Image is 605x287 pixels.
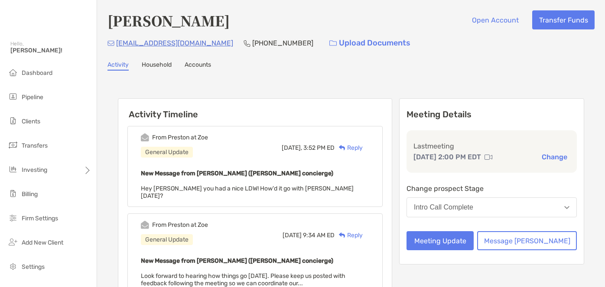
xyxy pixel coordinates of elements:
[407,109,577,120] p: Meeting Details
[118,99,392,119] h6: Activity Timeline
[303,232,335,239] span: 9:34 AM ED
[532,10,595,29] button: Transfer Funds
[22,69,52,77] span: Dashboard
[413,141,570,152] p: Last meeting
[324,34,416,52] a: Upload Documents
[413,152,481,162] p: [DATE] 2:00 PM EDT
[107,10,230,30] h4: [PERSON_NAME]
[22,215,58,222] span: Firm Settings
[116,38,233,48] p: [EMAIL_ADDRESS][DOMAIN_NAME]
[22,239,63,246] span: Add New Client
[22,166,47,174] span: Investing
[141,133,149,142] img: Event icon
[335,143,363,152] div: Reply
[141,257,333,264] b: New Message from [PERSON_NAME] ([PERSON_NAME] concierge)
[152,221,208,229] div: From Preston at Zoe
[8,164,18,174] img: investing icon
[142,61,172,71] a: Household
[185,61,211,71] a: Accounts
[8,237,18,247] img: add_new_client icon
[8,213,18,223] img: firm-settings icon
[477,231,577,250] button: Message [PERSON_NAME]
[407,197,577,217] button: Intro Call Complete
[22,190,38,198] span: Billing
[485,154,492,161] img: communication type
[244,40,250,47] img: Phone Icon
[407,231,474,250] button: Meeting Update
[107,41,114,46] img: Email Icon
[8,140,18,150] img: transfers icon
[8,91,18,102] img: pipeline icon
[539,152,570,161] button: Change
[283,232,302,239] span: [DATE]
[141,221,149,229] img: Event icon
[107,61,129,71] a: Activity
[252,38,313,48] p: [PHONE_NUMBER]
[407,183,577,194] p: Change prospect Stage
[335,231,363,240] div: Reply
[465,10,525,29] button: Open Account
[22,94,43,101] span: Pipeline
[141,272,345,287] span: Look forward to hearing how things go [DATE]. Please keep us posted with feedback following the m...
[8,261,18,271] img: settings icon
[141,147,193,158] div: General Update
[152,134,208,141] div: From Preston at Zoe
[141,185,354,200] span: Hey [PERSON_NAME] you had a nice LDW! How'd it go with [PERSON_NAME] [DATE]?
[339,232,345,238] img: Reply icon
[282,144,302,152] span: [DATE],
[141,170,333,177] b: New Message from [PERSON_NAME] ([PERSON_NAME] concierge)
[564,206,569,209] img: Open dropdown arrow
[10,3,73,35] img: Zoe Logo
[8,116,18,126] img: clients icon
[339,145,345,151] img: Reply icon
[414,203,473,211] div: Intro Call Complete
[303,144,335,152] span: 3:52 PM ED
[8,188,18,199] img: billing icon
[22,118,40,125] span: Clients
[141,234,193,245] div: General Update
[22,142,48,149] span: Transfers
[329,40,337,46] img: button icon
[10,47,91,54] span: [PERSON_NAME]!
[8,67,18,77] img: dashboard icon
[22,263,45,271] span: Settings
